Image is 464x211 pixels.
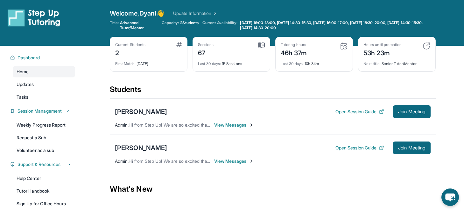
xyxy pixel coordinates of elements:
[17,81,34,88] span: Updates
[214,158,254,164] span: View Messages
[281,42,307,47] div: Tutoring hours
[281,57,348,66] div: 10h 34m
[249,159,254,164] img: Chevron-Right
[13,119,75,131] a: Weekly Progress Report
[17,94,28,100] span: Tasks
[8,9,60,27] img: logo
[240,20,434,30] span: [DATE] 16:00-18:00, [DATE] 14:30-15:30, [DATE] 16:00-17:00, [DATE] 18:30-20:00, [DATE] 14:30-15:3...
[115,47,145,57] div: 2
[110,175,436,203] div: What's New
[15,108,71,114] button: Session Management
[281,61,304,66] span: Last 30 days :
[115,61,136,66] span: First Match :
[110,84,436,98] div: Students
[173,10,218,16] a: Update Information
[363,61,381,66] span: Next title :
[110,9,164,18] span: Welcome, Dyani 👋
[398,110,425,114] span: Join Meeting
[398,146,425,150] span: Join Meeting
[13,198,75,209] a: Sign Up for Office Hours
[13,132,75,143] a: Request a Sub
[115,42,145,47] div: Current Students
[249,122,254,128] img: Chevron-Right
[393,105,431,118] button: Join Meeting
[162,20,179,25] span: Capacity:
[18,161,60,168] span: Support & Resources
[335,109,384,115] button: Open Session Guide
[211,10,218,16] img: Chevron Right
[13,91,75,103] a: Tasks
[239,20,436,30] a: [DATE] 16:00-18:00, [DATE] 14:30-15:30, [DATE] 16:00-17:00, [DATE] 18:30-20:00, [DATE] 14:30-15:3...
[393,142,431,154] button: Join Meeting
[281,47,307,57] div: 46h 37m
[13,173,75,184] a: Help Center
[17,69,29,75] span: Home
[258,42,265,48] img: card
[363,47,402,57] div: 53h 23m
[340,42,348,50] img: card
[120,20,158,30] span: Advanced Tutor/Mentor
[335,145,384,151] button: Open Session Guide
[13,66,75,77] a: Home
[15,55,71,61] button: Dashboard
[198,42,214,47] div: Sessions
[115,158,129,164] span: Admin :
[363,42,402,47] div: Hours until promotion
[110,20,119,30] span: Title:
[115,143,167,152] div: [PERSON_NAME]
[115,122,129,128] span: Admin :
[180,20,199,25] span: 2 Students
[15,161,71,168] button: Support & Resources
[18,108,62,114] span: Session Management
[198,61,221,66] span: Last 30 days :
[202,20,237,30] span: Current Availability:
[18,55,40,61] span: Dashboard
[13,185,75,197] a: Tutor Handbook
[176,42,182,47] img: card
[115,57,182,66] div: [DATE]
[441,188,459,206] button: chat-button
[198,47,214,57] div: 67
[423,42,430,50] img: card
[363,57,430,66] div: Senior Tutor/Mentor
[13,145,75,156] a: Volunteer as a sub
[13,79,75,90] a: Updates
[198,57,265,66] div: 15 Sessions
[115,107,167,116] div: [PERSON_NAME]
[214,122,254,128] span: View Messages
